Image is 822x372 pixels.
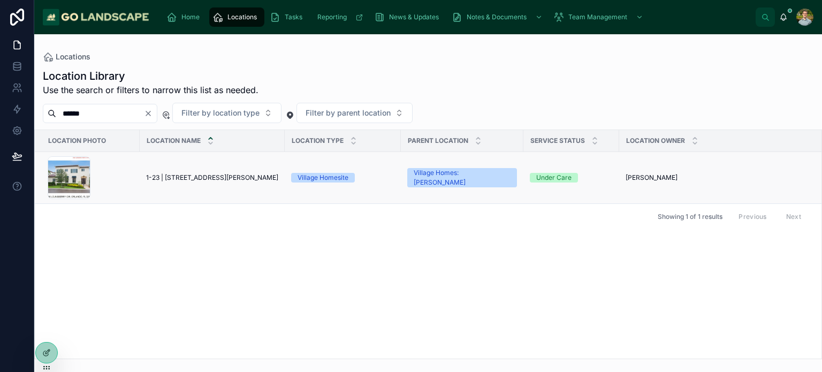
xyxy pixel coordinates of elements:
[371,7,446,27] a: News & Updates
[448,7,548,27] a: Notes & Documents
[317,13,347,21] span: Reporting
[626,173,678,182] span: [PERSON_NAME]
[530,136,585,145] span: Service Status
[568,13,627,21] span: Team Management
[312,7,369,27] a: Reporting
[172,103,281,123] button: Select Button
[209,7,264,27] a: Locations
[144,109,157,118] button: Clear
[658,212,722,221] span: Showing 1 of 1 results
[467,13,527,21] span: Notes & Documents
[43,9,149,26] img: App logo
[227,13,257,21] span: Locations
[181,108,260,118] span: Filter by location type
[389,13,439,21] span: News & Updates
[296,103,413,123] button: Select Button
[414,168,511,187] div: Village Homes: [PERSON_NAME]
[43,83,258,96] span: Use the search or filters to narrow this list as needed.
[56,51,90,62] span: Locations
[158,5,756,29] div: scrollable content
[407,168,517,187] a: Village Homes: [PERSON_NAME]
[267,7,310,27] a: Tasks
[626,136,685,145] span: Location Owner
[146,173,278,182] a: 1-23 | [STREET_ADDRESS][PERSON_NAME]
[43,69,258,83] h1: Location Library
[408,136,468,145] span: Parent Location
[285,13,302,21] span: Tasks
[43,51,90,62] a: Locations
[536,173,572,183] div: Under Care
[163,7,207,27] a: Home
[48,136,106,145] span: Location Photo
[291,173,394,183] a: Village Homesite
[530,173,613,183] a: Under Care
[298,173,348,183] div: Village Homesite
[181,13,200,21] span: Home
[550,7,649,27] a: Team Management
[147,136,201,145] span: Location Name
[306,108,391,118] span: Filter by parent location
[292,136,344,145] span: Location Type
